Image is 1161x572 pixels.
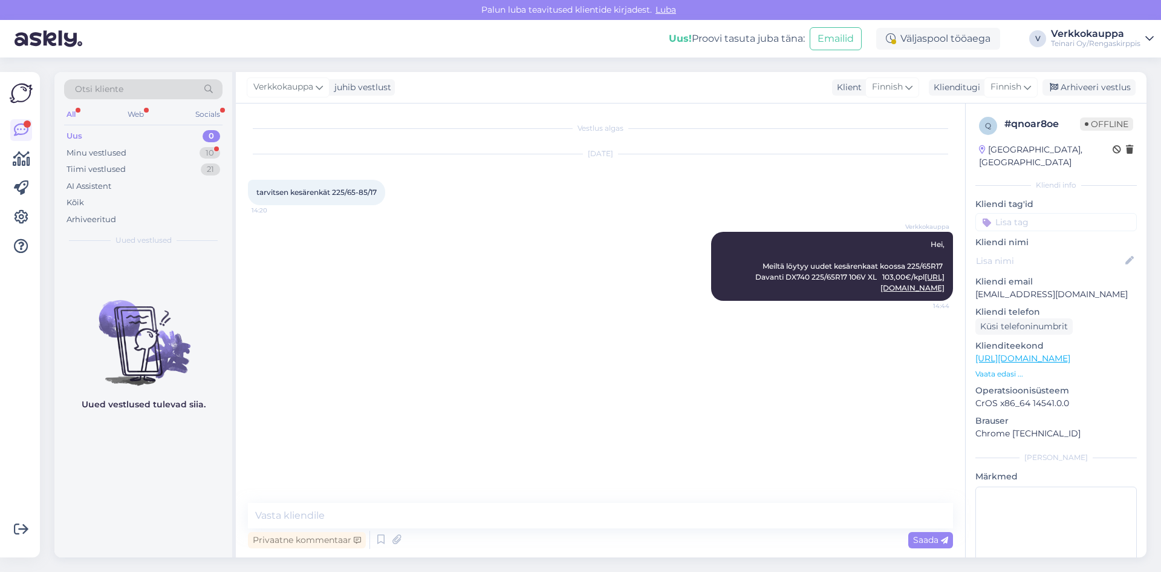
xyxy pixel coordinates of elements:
a: [URL][DOMAIN_NAME] [975,353,1070,364]
div: Kliendi info [975,180,1137,191]
img: Askly Logo [10,82,33,105]
div: 21 [201,163,220,176]
p: Kliendi nimi [975,236,1137,249]
div: Klienditugi [929,81,980,94]
span: 14:44 [904,301,949,311]
img: No chats [54,278,232,387]
p: Klienditeekond [975,340,1137,352]
div: [DATE] [248,148,953,159]
div: # qnoar8oe [1004,117,1080,131]
div: Socials [193,107,223,122]
div: Teinari Oy/Rengaskirppis [1051,39,1140,48]
input: Lisa nimi [976,254,1123,268]
div: 0 [203,130,220,142]
p: Uued vestlused tulevad siia. [82,398,206,411]
input: Lisa tag [975,213,1137,231]
div: [PERSON_NAME] [975,452,1137,463]
div: All [64,107,78,122]
b: Uus! [669,33,692,44]
div: Tiimi vestlused [67,163,126,176]
div: Verkkokauppa [1051,29,1140,39]
div: Kõik [67,197,84,209]
div: Privaatne kommentaar [248,532,366,548]
p: Kliendi tag'id [975,198,1137,211]
p: Brauser [975,415,1137,427]
span: Offline [1080,117,1133,131]
div: Minu vestlused [67,147,126,159]
span: q [985,121,991,130]
div: 10 [200,147,220,159]
div: Uus [67,130,82,142]
div: Web [125,107,146,122]
div: Küsi telefoninumbrit [975,318,1073,335]
div: Klient [832,81,862,94]
div: Väljaspool tööaega [876,28,1000,50]
span: tarvitsen kesärenkät 225/65-85/17 [256,188,377,197]
div: Arhiveeri vestlus [1042,79,1136,96]
div: Arhiveeritud [67,214,116,226]
span: Uued vestlused [115,235,172,246]
div: Vestlus algas [248,123,953,134]
span: Otsi kliente [75,83,123,96]
div: Proovi tasuta juba täna: [669,31,805,46]
p: Operatsioonisüsteem [975,384,1137,397]
p: Kliendi telefon [975,306,1137,318]
a: VerkkokauppaTeinari Oy/Rengaskirppis [1051,29,1154,48]
div: juhib vestlust [330,81,391,94]
div: [GEOGRAPHIC_DATA], [GEOGRAPHIC_DATA] [979,143,1113,169]
p: Kliendi email [975,275,1137,288]
span: Luba [652,4,680,15]
span: Hei, Meiltä löytyy uudet kesärenkaat koossa 225/65R17 Davanti DX740 225/65R17 106V XL 103,00€/kpl [755,240,945,292]
p: [EMAIL_ADDRESS][DOMAIN_NAME] [975,288,1137,301]
span: Finnish [990,81,1021,94]
span: Verkkokauppa [253,81,313,94]
span: Finnish [872,81,903,94]
span: Verkkokauppa [904,222,949,231]
button: Emailid [810,27,862,50]
p: Vaata edasi ... [975,369,1137,380]
p: Märkmed [975,470,1137,483]
span: Saada [913,534,948,545]
p: CrOS x86_64 14541.0.0 [975,397,1137,410]
p: Chrome [TECHNICAL_ID] [975,427,1137,440]
div: V [1029,30,1046,47]
span: 14:20 [252,206,297,215]
div: AI Assistent [67,180,111,192]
